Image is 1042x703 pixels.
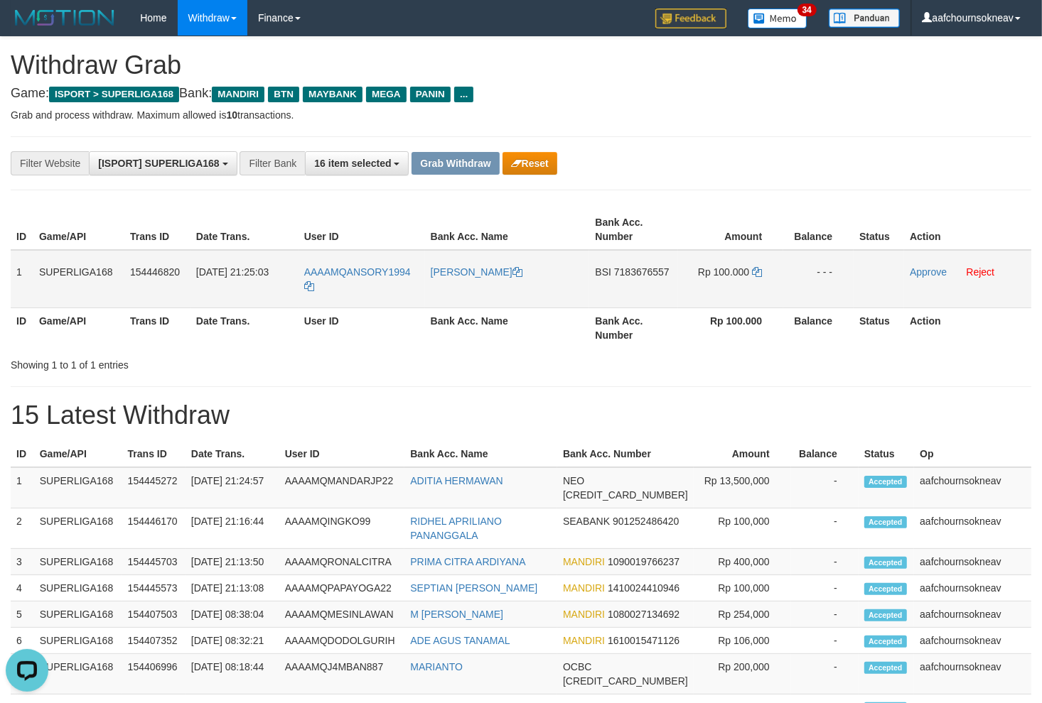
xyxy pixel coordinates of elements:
th: Status [859,441,914,467]
td: [DATE] 21:16:44 [186,508,279,549]
a: [PERSON_NAME] [431,266,522,278]
th: Game/API [34,441,122,467]
td: aafchournsokneav [914,467,1031,508]
th: User ID [299,307,425,348]
span: AAAAMQANSORY1994 [304,266,411,278]
a: ADITIA HERMAWAN [410,475,503,486]
span: 34 [797,4,817,16]
td: SUPERLIGA168 [34,601,122,628]
span: NEO [563,475,584,486]
span: ... [454,87,473,102]
th: Balance [783,209,854,250]
span: [DATE] 21:25:03 [196,266,269,278]
div: Filter Bank [240,151,305,175]
td: - [791,467,859,508]
td: aafchournsokneav [914,549,1031,575]
button: Open LiveChat chat widget [6,6,48,48]
td: Rp 106,000 [694,628,791,654]
th: Trans ID [124,209,190,250]
td: SUPERLIGA168 [34,575,122,601]
h4: Game: Bank: [11,87,1031,101]
th: Bank Acc. Number [557,441,694,467]
span: 16 item selected [314,158,391,169]
th: Game/API [33,307,124,348]
td: - [791,628,859,654]
a: M [PERSON_NAME] [410,609,503,620]
td: Rp 254,000 [694,601,791,628]
td: - [791,575,859,601]
td: 154445272 [122,467,186,508]
td: AAAAMQMANDARJP22 [279,467,405,508]
th: User ID [299,209,425,250]
td: [DATE] 08:32:21 [186,628,279,654]
td: 5 [11,601,34,628]
td: SUPERLIGA168 [33,250,124,308]
td: SUPERLIGA168 [34,467,122,508]
span: MAYBANK [303,87,362,102]
th: Bank Acc. Number [589,209,678,250]
th: Rp 100.000 [678,307,783,348]
button: [ISPORT] SUPERLIGA168 [89,151,237,175]
th: Action [904,209,1031,250]
img: Button%20Memo.svg [748,9,807,28]
span: MANDIRI [563,635,605,646]
td: SUPERLIGA168 [34,628,122,654]
span: Accepted [864,636,907,648]
div: Showing 1 to 1 of 1 entries [11,352,424,372]
th: Game/API [33,209,124,250]
span: Copy 901252486420 to clipboard [613,516,679,527]
th: Amount [678,209,783,250]
span: Copy 693816522488 to clipboard [563,675,688,687]
span: Accepted [864,516,907,528]
h1: 15 Latest Withdraw [11,401,1031,430]
td: Rp 200,000 [694,654,791,694]
a: SEPTIAN [PERSON_NAME] [410,582,537,594]
span: 154446820 [130,266,180,278]
td: 154445703 [122,549,186,575]
span: MANDIRI [212,87,264,102]
td: - [791,549,859,575]
span: Accepted [864,557,907,569]
td: Rp 100,000 [694,508,791,549]
span: ISPORT > SUPERLIGA168 [49,87,179,102]
span: PANIN [410,87,451,102]
button: Reset [503,152,557,175]
td: 6 [11,628,34,654]
th: Status [854,307,904,348]
span: MANDIRI [563,582,605,594]
span: Rp 100.000 [698,266,749,278]
th: Bank Acc. Name [425,307,590,348]
td: - - - [783,250,854,308]
td: SUPERLIGA168 [34,508,122,549]
td: - [791,654,859,694]
td: 4 [11,575,34,601]
th: Status [854,209,904,250]
th: User ID [279,441,405,467]
span: MANDIRI [563,556,605,567]
th: Op [914,441,1031,467]
span: Accepted [864,583,907,595]
td: aafchournsokneav [914,508,1031,549]
div: Filter Website [11,151,89,175]
a: AAAAMQANSORY1994 [304,266,411,292]
a: MARIANTO [410,661,463,672]
td: 154406996 [122,654,186,694]
td: AAAAMQINGKO99 [279,508,405,549]
td: Rp 400,000 [694,549,791,575]
a: PRIMA CITRA ARDIYANA [410,556,525,567]
span: OCBC [563,661,591,672]
a: ADE AGUS TANAMAL [410,635,510,646]
td: aafchournsokneav [914,628,1031,654]
th: ID [11,209,33,250]
td: SUPERLIGA168 [34,654,122,694]
td: AAAAMQPAPAYOGA22 [279,575,405,601]
td: 1 [11,250,33,308]
td: [DATE] 21:13:08 [186,575,279,601]
span: Copy 7183676557 to clipboard [614,266,670,278]
td: - [791,601,859,628]
button: 16 item selected [305,151,409,175]
td: [DATE] 08:38:04 [186,601,279,628]
th: Bank Acc. Name [425,209,590,250]
a: Reject [967,266,995,278]
span: MANDIRI [563,609,605,620]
